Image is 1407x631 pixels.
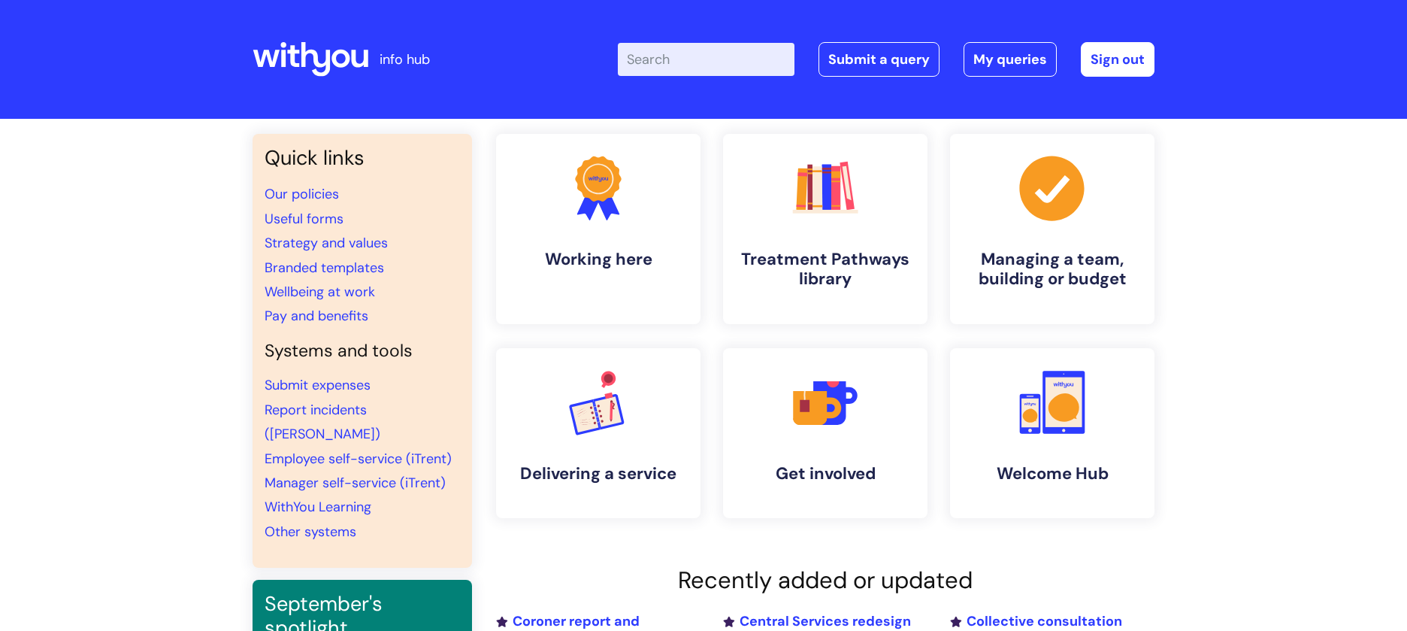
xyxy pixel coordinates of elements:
[964,42,1057,77] a: My queries
[496,134,700,324] a: Working here
[950,134,1154,324] a: Managing a team, building or budget
[508,250,688,269] h4: Working here
[265,234,388,252] a: Strategy and values
[962,250,1142,290] h4: Managing a team, building or budget
[265,259,384,277] a: Branded templates
[818,42,940,77] a: Submit a query
[618,42,1154,77] div: | -
[265,474,446,492] a: Manager self-service (iTrent)
[496,348,700,518] a: Delivering a service
[265,185,339,203] a: Our policies
[265,341,460,362] h4: Systems and tools
[265,523,356,541] a: Other systems
[265,146,460,170] h3: Quick links
[265,498,371,516] a: WithYou Learning
[265,307,368,325] a: Pay and benefits
[496,566,1154,594] h2: Recently added or updated
[265,210,343,228] a: Useful forms
[380,47,430,71] p: info hub
[962,464,1142,484] h4: Welcome Hub
[1081,42,1154,77] a: Sign out
[723,134,927,324] a: Treatment Pathways library
[950,348,1154,518] a: Welcome Hub
[618,43,794,76] input: Search
[735,250,915,290] h4: Treatment Pathways library
[735,464,915,484] h4: Get involved
[265,283,375,301] a: Wellbeing at work
[723,348,927,518] a: Get involved
[508,464,688,484] h4: Delivering a service
[265,401,380,443] a: Report incidents ([PERSON_NAME])
[265,376,371,394] a: Submit expenses
[265,450,452,468] a: Employee self-service (iTrent)
[950,612,1122,630] a: Collective consultation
